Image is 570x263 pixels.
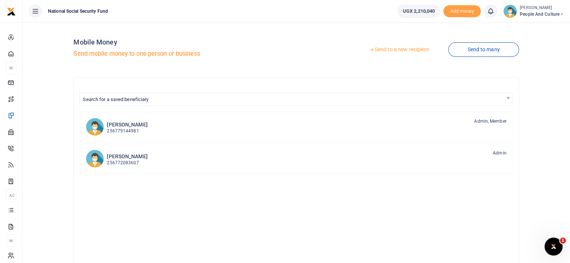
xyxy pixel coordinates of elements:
[107,159,147,166] p: 256772083607
[107,153,147,160] h6: [PERSON_NAME]
[6,235,16,247] li: M
[350,43,448,56] a: Send to a new recipient
[520,5,564,11] small: [PERSON_NAME]
[448,42,519,57] a: Send to many
[403,7,435,15] span: UGX 2,210,040
[107,122,147,128] h6: [PERSON_NAME]
[6,62,16,74] li: M
[493,150,507,156] span: Admin
[443,8,481,13] a: Add money
[443,5,481,18] li: Toup your wallet
[107,128,147,135] p: 256779144981
[79,93,512,106] span: Search for a saved beneficiary
[503,4,517,18] img: profile-user
[73,50,293,58] h5: Send mobile money to one person or business
[7,7,16,16] img: logo-small
[80,144,512,174] a: PN [PERSON_NAME] 256772083607 Admin
[474,118,506,125] span: Admin, Member
[73,38,293,46] h4: Mobile Money
[520,11,564,18] span: People and Culture
[86,118,104,136] img: PA
[545,238,563,256] iframe: Intercom live chat
[394,4,443,18] li: Wallet ballance
[397,4,440,18] a: UGX 2,210,040
[83,97,148,102] span: Search for a saved beneficiary
[45,8,111,15] span: National Social Security Fund
[86,150,104,168] img: PN
[6,189,16,202] li: Ac
[560,238,566,244] span: 1
[443,5,481,18] span: Add money
[80,93,512,105] span: Search for a saved beneficiary
[7,8,16,14] a: logo-small logo-large logo-large
[503,4,564,18] a: profile-user [PERSON_NAME] People and Culture
[80,112,512,142] a: PA [PERSON_NAME] 256779144981 Admin, Member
